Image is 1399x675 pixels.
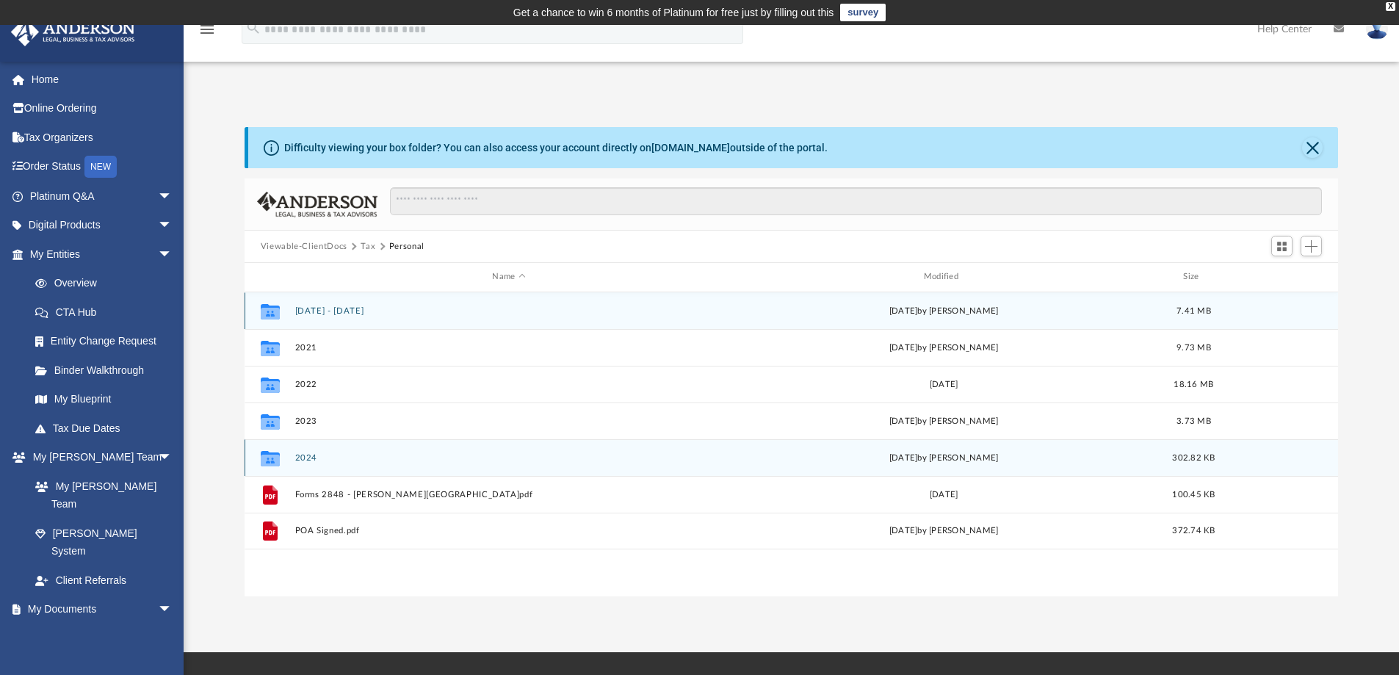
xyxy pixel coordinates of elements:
[1176,416,1211,425] span: 3.73 MB
[1176,343,1211,351] span: 9.73 MB
[10,123,195,152] a: Tax Organizers
[1164,270,1223,284] div: Size
[294,490,723,499] button: Forms 2848 - [PERSON_NAME][GEOGRAPHIC_DATA]pdf
[294,270,723,284] div: Name
[10,65,195,94] a: Home
[261,240,347,253] button: Viewable-ClientDocs
[21,414,195,443] a: Tax Due Dates
[158,443,187,473] span: arrow_drop_down
[21,519,187,566] a: [PERSON_NAME] System
[21,327,195,356] a: Entity Change Request
[840,4,886,21] a: survey
[1271,236,1293,256] button: Switch to Grid View
[245,20,261,36] i: search
[10,181,195,211] a: Platinum Q&Aarrow_drop_down
[651,142,730,154] a: [DOMAIN_NAME]
[10,152,195,182] a: Order StatusNEW
[10,595,187,624] a: My Documentsarrow_drop_down
[1172,527,1215,535] span: 372.74 KB
[1172,490,1215,498] span: 100.45 KB
[251,270,288,284] div: id
[294,380,723,389] button: 2022
[729,488,1157,501] div: [DATE]
[21,297,195,327] a: CTA Hub
[1301,236,1323,256] button: Add
[21,472,180,519] a: My [PERSON_NAME] Team
[158,595,187,625] span: arrow_drop_down
[729,414,1157,427] div: [DATE] by [PERSON_NAME]
[729,304,1157,317] div: [DATE] by [PERSON_NAME]
[361,240,375,253] button: Tax
[21,566,187,595] a: Client Referrals
[513,4,834,21] div: Get a chance to win 6 months of Platinum for free just by filling out this
[10,443,187,472] a: My [PERSON_NAME] Teamarrow_drop_down
[198,21,216,38] i: menu
[21,385,187,414] a: My Blueprint
[21,624,180,653] a: Box
[158,211,187,241] span: arrow_drop_down
[729,524,1157,538] div: [DATE] by [PERSON_NAME]
[294,343,723,353] button: 2021
[294,526,723,535] button: POA Signed.pdf
[729,378,1157,391] div: [DATE]
[294,416,723,426] button: 2023
[10,211,195,240] a: Digital Productsarrow_drop_down
[294,306,723,316] button: [DATE] - [DATE]
[21,355,195,385] a: Binder Walkthrough
[1366,18,1388,40] img: User Pic
[1302,137,1323,158] button: Close
[245,292,1339,596] div: grid
[1229,270,1332,284] div: id
[21,269,195,298] a: Overview
[729,270,1158,284] div: Modified
[158,239,187,270] span: arrow_drop_down
[1176,306,1211,314] span: 7.41 MB
[10,239,195,269] a: My Entitiesarrow_drop_down
[10,94,195,123] a: Online Ordering
[390,187,1322,215] input: Search files and folders
[294,453,723,463] button: 2024
[284,140,828,156] div: Difficulty viewing your box folder? You can also access your account directly on outside of the p...
[1174,380,1213,388] span: 18.16 MB
[729,341,1157,354] div: [DATE] by [PERSON_NAME]
[198,28,216,38] a: menu
[7,18,140,46] img: Anderson Advisors Platinum Portal
[1386,2,1395,11] div: close
[389,240,424,253] button: Personal
[729,451,1157,464] div: [DATE] by [PERSON_NAME]
[84,156,117,178] div: NEW
[158,181,187,212] span: arrow_drop_down
[1172,453,1215,461] span: 302.82 KB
